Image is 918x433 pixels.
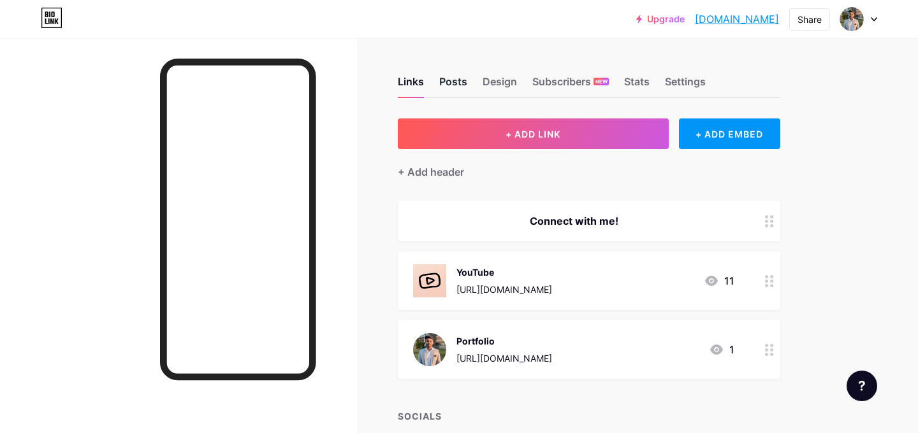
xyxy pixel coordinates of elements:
[840,7,864,31] img: mrravipande
[798,13,822,26] div: Share
[624,74,650,97] div: Stats
[506,129,560,139] span: + ADD LINK
[709,342,734,357] div: 1
[704,273,734,288] div: 11
[398,164,464,180] div: + Add header
[456,334,552,348] div: Portfolio
[695,11,779,27] a: [DOMAIN_NAME]
[665,74,706,97] div: Settings
[413,333,446,366] img: Portfolio
[413,264,446,297] img: YouTube
[456,266,552,279] div: YouTube
[398,74,424,97] div: Links
[483,74,517,97] div: Design
[456,351,552,365] div: [URL][DOMAIN_NAME]
[456,283,552,296] div: [URL][DOMAIN_NAME]
[413,213,734,229] div: Connect with me!
[439,74,467,97] div: Posts
[636,14,685,24] a: Upgrade
[398,118,669,149] button: + ADD LINK
[679,118,780,149] div: + ADD EMBED
[398,409,780,423] div: SOCIALS
[532,74,609,97] div: Subscribers
[595,78,608,85] span: NEW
